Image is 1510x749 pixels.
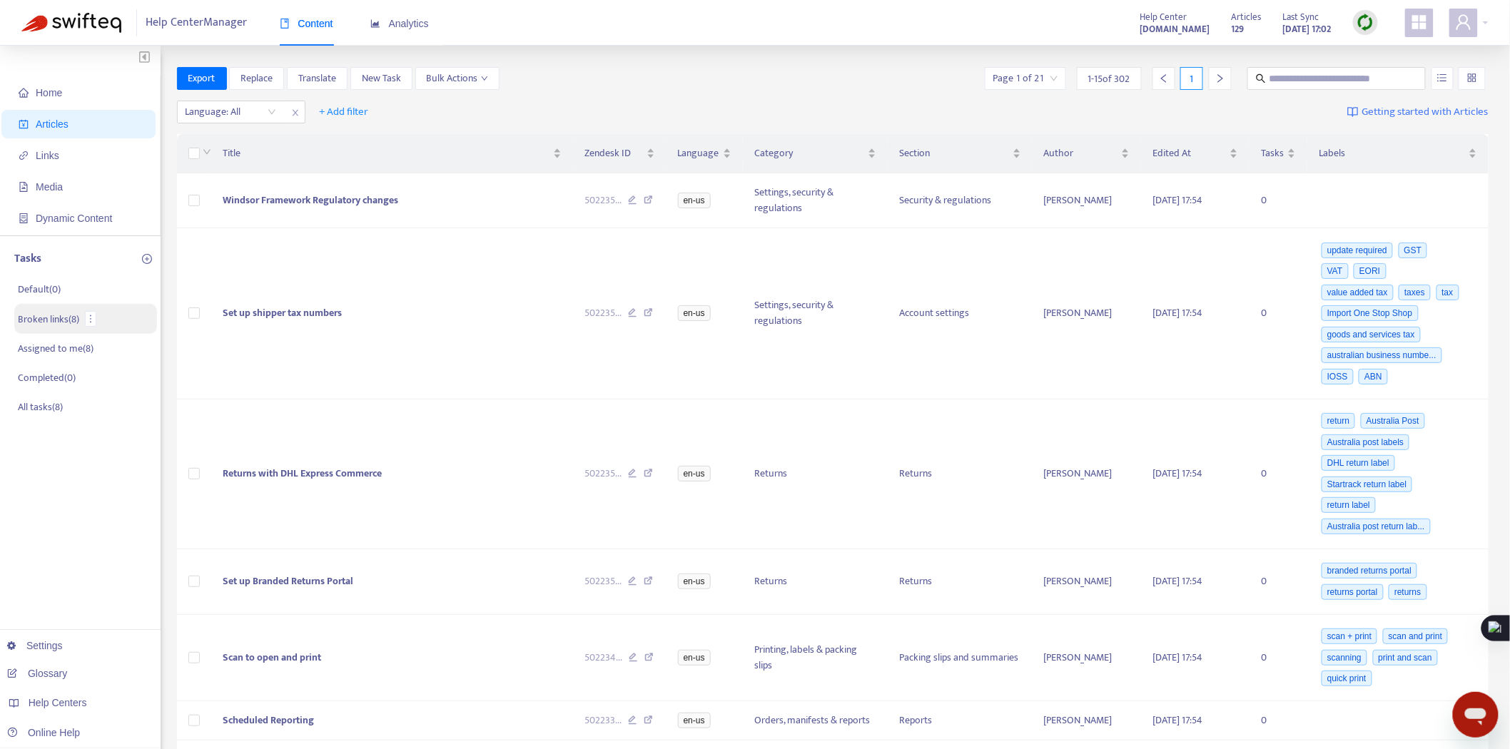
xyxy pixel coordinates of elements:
[1152,573,1202,589] span: [DATE] 17:54
[888,549,1033,615] td: Returns
[888,701,1033,740] td: Reports
[19,151,29,160] span: link
[223,146,550,161] span: Title
[743,399,888,549] td: Returns
[678,713,711,728] span: en-us
[223,712,314,728] span: Scheduled Reporting
[350,67,412,90] button: New Task
[743,549,888,615] td: Returns
[1453,692,1499,738] iframe: Button to launch messaging window
[1322,671,1372,686] span: quick print
[1322,434,1409,450] span: Australia post labels
[743,134,888,173] th: Category
[481,75,488,82] span: down
[362,71,401,86] span: New Task
[240,71,273,86] span: Replace
[29,697,87,708] span: Help Centers
[888,228,1033,399] td: Account settings
[1261,146,1284,161] span: Tasks
[1141,134,1250,173] th: Edited At
[1250,399,1307,549] td: 0
[203,148,211,156] span: down
[427,71,488,86] span: Bulk Actions
[1256,73,1266,83] span: search
[678,146,721,161] span: Language
[1322,584,1384,600] span: returns portal
[1283,21,1332,37] strong: [DATE] 17:02
[19,88,29,98] span: home
[1033,549,1141,615] td: [PERSON_NAME]
[36,118,69,130] span: Articles
[888,173,1033,228] td: Security & regulations
[743,228,888,399] td: Settings, security & regulations
[7,727,80,738] a: Online Help
[888,615,1033,702] td: Packing slips and summaries
[1322,243,1393,258] span: update required
[1232,9,1262,25] span: Articles
[1033,134,1141,173] th: Author
[1373,650,1438,666] span: print and scan
[85,311,96,327] button: more
[1307,134,1489,173] th: Labels
[1383,628,1448,644] span: scan and print
[1140,9,1187,25] span: Help Center
[1322,327,1421,342] span: goods and services tax
[888,134,1033,173] th: Section
[309,101,380,123] button: + Add filter
[584,713,622,728] span: 502233 ...
[1033,399,1141,549] td: [PERSON_NAME]
[1152,146,1227,161] span: Edited At
[1322,369,1354,384] span: IOSS
[1250,228,1307,399] td: 0
[223,649,321,666] span: Scan to open and print
[1347,101,1489,123] a: Getting started with Articles
[1319,146,1466,161] span: Labels
[1232,21,1245,37] strong: 129
[19,182,29,192] span: file-image
[223,573,353,589] span: Set up Branded Returns Portal
[573,134,666,173] th: Zendesk ID
[1152,305,1202,321] span: [DATE] 17:54
[1088,71,1130,86] span: 1 - 15 of 302
[754,146,865,161] span: Category
[18,282,61,297] p: Default ( 0 )
[584,650,622,666] span: 502234 ...
[1152,649,1202,666] span: [DATE] 17:54
[1140,21,1210,37] a: [DOMAIN_NAME]
[678,466,711,481] span: en-us
[1152,465,1202,481] span: [DATE] 17:54
[1361,413,1425,429] span: Australia Post
[1347,106,1359,118] img: image-link
[86,314,96,324] span: more
[584,305,622,321] span: 502235 ...
[370,19,380,29] span: area-chart
[1322,563,1417,579] span: branded returns portal
[584,146,643,161] span: Zendesk ID
[298,71,336,86] span: Translate
[1180,67,1203,90] div: 1
[1357,14,1374,31] img: sync.dc5367851b00ba804db3.png
[678,305,711,321] span: en-us
[1033,615,1141,702] td: [PERSON_NAME]
[1322,305,1418,321] span: Import One Stop Shop
[370,18,429,29] span: Analytics
[1432,67,1454,90] button: unordered-list
[1250,701,1307,740] td: 0
[1399,243,1428,258] span: GST
[1322,347,1442,363] span: australian business numbe...
[415,67,500,90] button: Bulk Actionsdown
[743,173,888,228] td: Settings, security & regulations
[18,399,63,414] p: All tasks ( 8 )
[1322,650,1367,666] span: scanning
[667,134,744,173] th: Language
[888,399,1033,549] td: Returns
[1322,519,1431,534] span: Australia post return lab...
[146,9,248,36] span: Help Center Manager
[36,150,59,161] span: Links
[1033,173,1141,228] td: [PERSON_NAME]
[280,19,290,29] span: book
[7,640,63,651] a: Settings
[1152,712,1202,728] span: [DATE] 17:54
[18,312,79,327] p: Broken links ( 8 )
